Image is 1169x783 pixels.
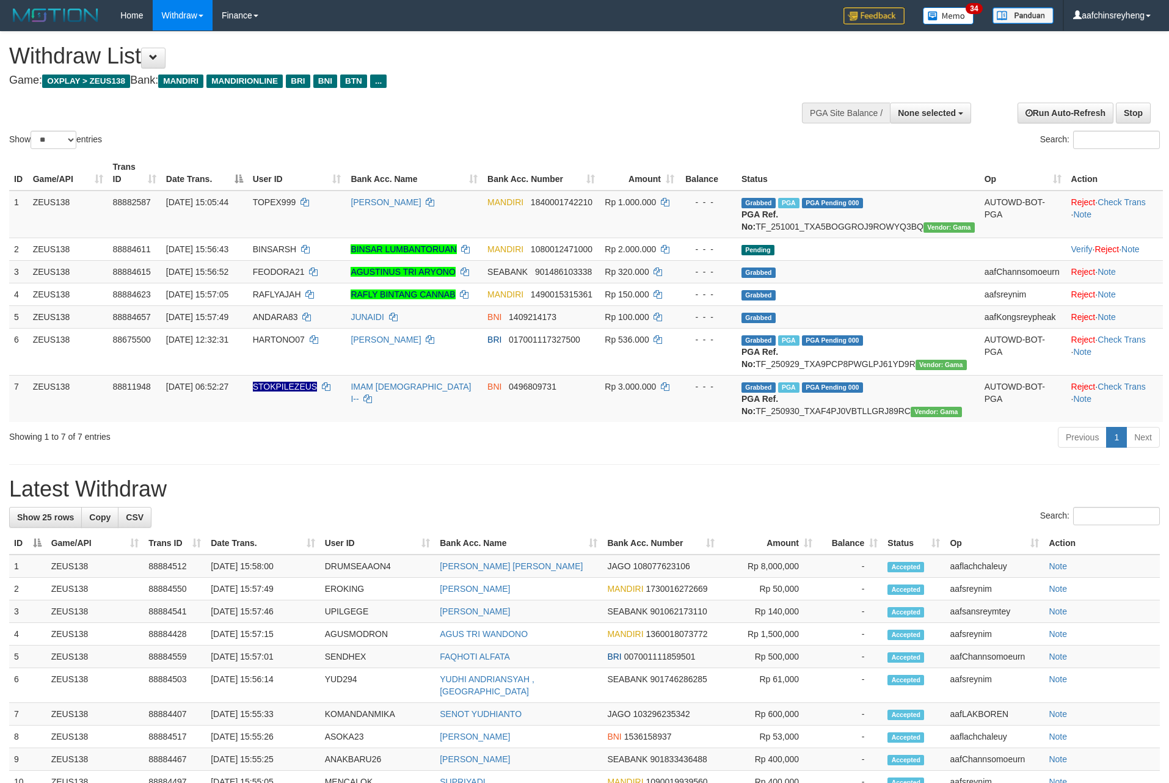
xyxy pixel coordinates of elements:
td: - [817,726,883,748]
span: [DATE] 15:05:44 [166,197,228,207]
a: Show 25 rows [9,507,82,528]
th: ID: activate to sort column descending [9,532,46,555]
td: Rp 600,000 [719,703,817,726]
span: Show 25 rows [17,512,74,522]
td: 5 [9,646,46,668]
td: AUTOWD-BOT-PGA [980,191,1066,238]
td: 4 [9,623,46,646]
td: TF_250930_TXAF4PJ0VBTLLGRJ89RC [737,375,980,422]
span: Copy 0496809731 to clipboard [509,382,556,391]
td: 3 [9,260,28,283]
td: aafsansreymtey [945,600,1044,623]
td: [DATE] 15:55:33 [206,703,319,726]
a: Note [1049,606,1067,616]
span: Accepted [887,675,924,685]
span: Rp 536.000 [605,335,649,344]
td: 88884550 [144,578,206,600]
td: 88884428 [144,623,206,646]
a: IMAM [DEMOGRAPHIC_DATA] I-- [351,382,471,404]
td: aafChannsomoeurn [945,748,1044,771]
span: [DATE] 15:57:49 [166,312,228,322]
td: 1 [9,555,46,578]
a: Verify [1071,244,1093,254]
td: 88884467 [144,748,206,771]
td: 2 [9,578,46,600]
td: aafsreynim [945,578,1044,600]
span: BNI [607,732,621,741]
span: MANDIRI [158,75,203,88]
td: 4 [9,283,28,305]
div: - - - [684,311,732,323]
th: Action [1044,532,1160,555]
td: 7 [9,703,46,726]
td: Rp 400,000 [719,748,817,771]
td: ZEUS138 [28,191,108,238]
span: Rp 2.000.000 [605,244,656,254]
th: Op: activate to sort column ascending [945,532,1044,555]
span: Vendor URL: https://trx31.1velocity.biz [923,222,975,233]
span: MANDIRI [607,629,643,639]
span: Grabbed [741,382,776,393]
a: Reject [1071,197,1096,207]
a: Note [1049,732,1067,741]
td: 9 [9,748,46,771]
a: Note [1098,290,1116,299]
th: Amount: activate to sort column ascending [600,156,679,191]
a: [PERSON_NAME] [440,606,510,616]
span: BINSARSH [253,244,297,254]
div: - - - [684,381,732,393]
th: Balance [679,156,737,191]
a: [PERSON_NAME] [PERSON_NAME] [440,561,583,571]
b: PGA Ref. No: [741,347,778,369]
a: AGUSTINUS TRI ARYONO [351,267,455,277]
th: Action [1066,156,1163,191]
a: [PERSON_NAME] [351,197,421,207]
span: Marked by aafnoeunsreypich [778,198,799,208]
td: TF_250929_TXA9PCP8PWGLPJ61YD9R [737,328,980,375]
span: [DATE] 15:57:05 [166,290,228,299]
td: Rp 61,000 [719,668,817,703]
span: Copy 108077623106 to clipboard [633,561,690,571]
span: Rp 150.000 [605,290,649,299]
span: SEABANK [607,754,647,764]
a: Reject [1071,382,1096,391]
a: Note [1098,267,1116,277]
td: - [817,578,883,600]
a: Note [1049,584,1067,594]
td: aafKongsreypheak [980,305,1066,328]
span: Accepted [887,710,924,720]
img: Button%20Memo.svg [923,7,974,24]
input: Search: [1073,507,1160,525]
img: Feedback.jpg [843,7,905,24]
td: · [1066,305,1163,328]
td: · · [1066,375,1163,422]
td: AUTOWD-BOT-PGA [980,328,1066,375]
h4: Game: Bank: [9,75,767,87]
td: - [817,623,883,646]
span: Copy 901486103338 to clipboard [535,267,592,277]
div: - - - [684,333,732,346]
a: 1 [1106,427,1127,448]
td: Rp 8,000,000 [719,555,817,578]
td: ZEUS138 [46,578,144,600]
td: [DATE] 15:56:14 [206,668,319,703]
td: [DATE] 15:55:25 [206,748,319,771]
span: [DATE] 06:52:27 [166,382,228,391]
td: · · [1066,191,1163,238]
td: ZEUS138 [46,646,144,668]
span: Rp 1.000.000 [605,197,656,207]
span: 34 [966,3,982,14]
td: 88884512 [144,555,206,578]
span: HARTONO07 [253,335,305,344]
td: [DATE] 15:57:49 [206,578,319,600]
div: - - - [684,196,732,208]
span: Pending [741,245,774,255]
span: Vendor URL: https://trx31.1velocity.biz [911,407,962,417]
a: FAQHOTI ALFATA [440,652,510,661]
span: PGA Pending [802,335,863,346]
td: 88884541 [144,600,206,623]
a: Note [1073,347,1091,357]
span: MANDIRI [487,244,523,254]
span: Copy 007001111859501 to clipboard [624,652,696,661]
a: [PERSON_NAME] [440,754,510,764]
